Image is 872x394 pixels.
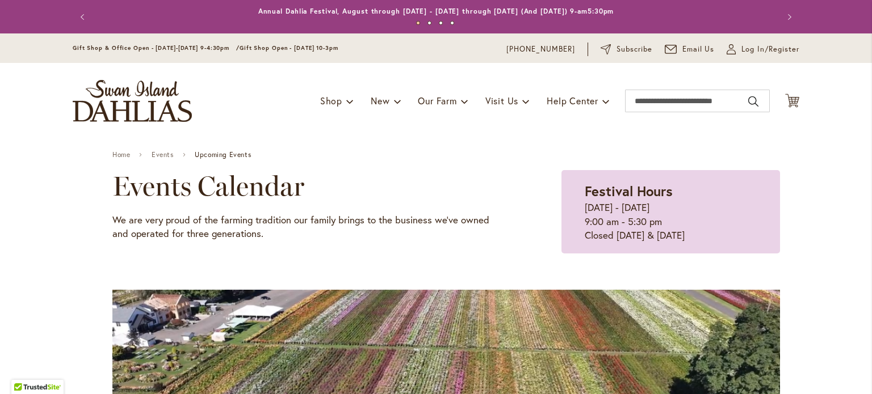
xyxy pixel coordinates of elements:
span: Subscribe [617,44,652,55]
a: Subscribe [601,44,652,55]
h2: Events Calendar [112,170,505,202]
span: Log In/Register [741,44,799,55]
span: Shop [320,95,342,107]
strong: Festival Hours [585,182,673,200]
span: Visit Us [485,95,518,107]
span: Help Center [547,95,598,107]
p: [DATE] - [DATE] 9:00 am - 5:30 pm Closed [DATE] & [DATE] [585,201,757,242]
span: Email Us [682,44,715,55]
button: 2 of 4 [427,21,431,25]
button: 3 of 4 [439,21,443,25]
a: store logo [73,80,192,122]
a: Email Us [665,44,715,55]
a: [PHONE_NUMBER] [506,44,575,55]
p: We are very proud of the farming tradition our family brings to the business we've owned and oper... [112,213,505,241]
button: Previous [73,6,95,28]
span: Gift Shop Open - [DATE] 10-3pm [240,44,338,52]
a: Events [152,151,174,159]
span: Upcoming Events [195,151,251,159]
a: Home [112,151,130,159]
span: Gift Shop & Office Open - [DATE]-[DATE] 9-4:30pm / [73,44,240,52]
button: Next [777,6,799,28]
a: Log In/Register [727,44,799,55]
span: New [371,95,389,107]
button: 1 of 4 [416,21,420,25]
a: Annual Dahlia Festival, August through [DATE] - [DATE] through [DATE] (And [DATE]) 9-am5:30pm [258,7,614,15]
span: Our Farm [418,95,456,107]
button: 4 of 4 [450,21,454,25]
